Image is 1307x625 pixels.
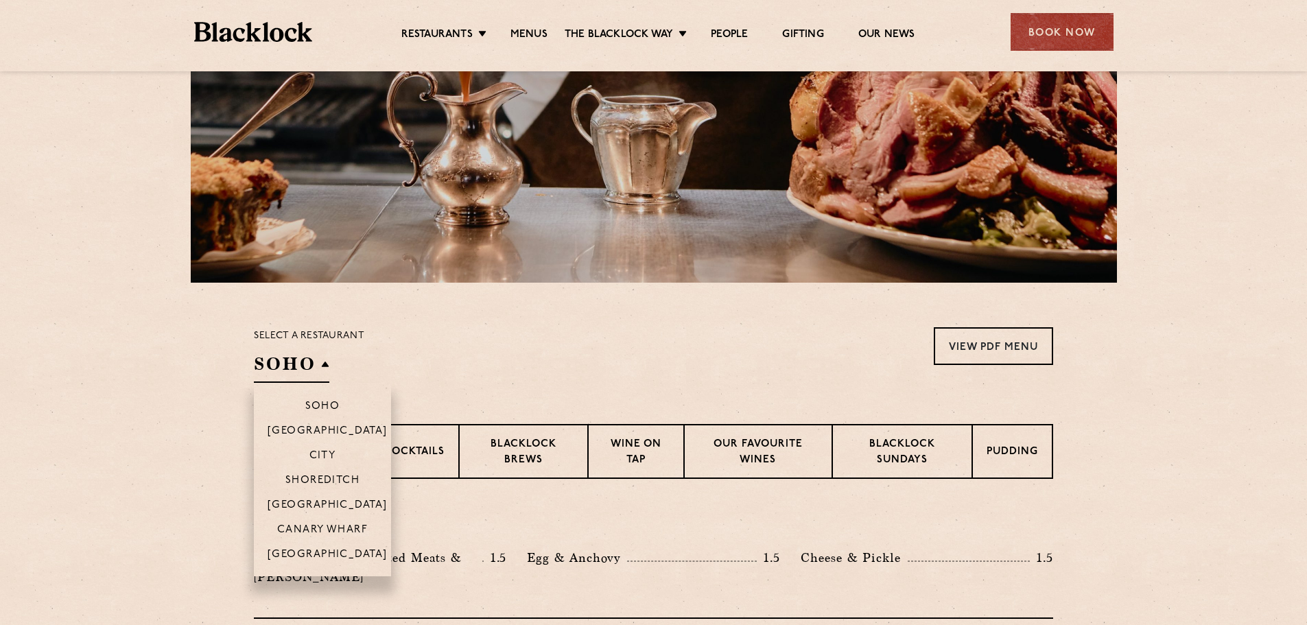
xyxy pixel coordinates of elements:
p: [GEOGRAPHIC_DATA] [268,425,388,439]
p: Pudding [987,445,1038,462]
p: Wine on Tap [602,437,670,469]
img: BL_Textured_Logo-footer-cropped.svg [194,22,313,42]
p: Cheese & Pickle [801,548,908,567]
p: Blacklock Brews [473,437,574,469]
h2: SOHO [254,352,329,383]
p: Shoreditch [285,475,360,488]
p: City [309,450,336,464]
a: Restaurants [401,28,473,43]
div: Book Now [1011,13,1114,51]
p: Blacklock Sundays [847,437,958,469]
a: Gifting [782,28,823,43]
p: Cocktails [384,445,445,462]
p: Our favourite wines [698,437,817,469]
a: People [711,28,748,43]
p: [GEOGRAPHIC_DATA] [268,499,388,513]
p: Egg & Anchovy [527,548,627,567]
p: 1.5 [757,549,780,567]
a: Menus [510,28,547,43]
a: Our News [858,28,915,43]
p: Soho [305,401,340,414]
p: 1.5 [484,549,507,567]
p: Select a restaurant [254,327,364,345]
p: 1.5 [1030,549,1053,567]
a: The Blacklock Way [565,28,673,43]
h3: Pre Chop Bites [254,513,1053,531]
p: Canary Wharf [277,524,368,538]
p: [GEOGRAPHIC_DATA] [268,549,388,563]
a: View PDF Menu [934,327,1053,365]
